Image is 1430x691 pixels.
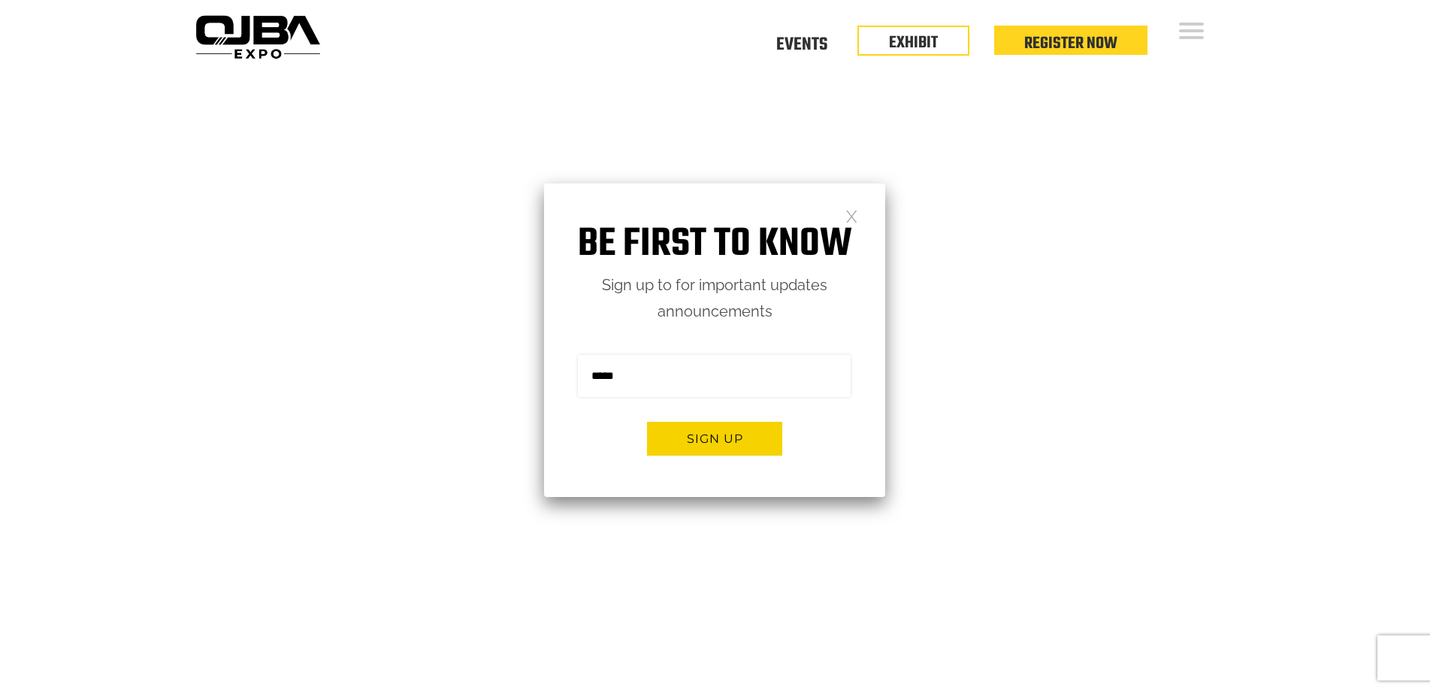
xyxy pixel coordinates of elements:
button: Sign up [647,422,782,456]
h1: Be first to know [544,221,885,268]
a: Register Now [1024,31,1117,56]
a: EXHIBIT [889,30,938,56]
p: Sign up to for important updates announcements [544,272,885,325]
a: Close [845,209,858,222]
